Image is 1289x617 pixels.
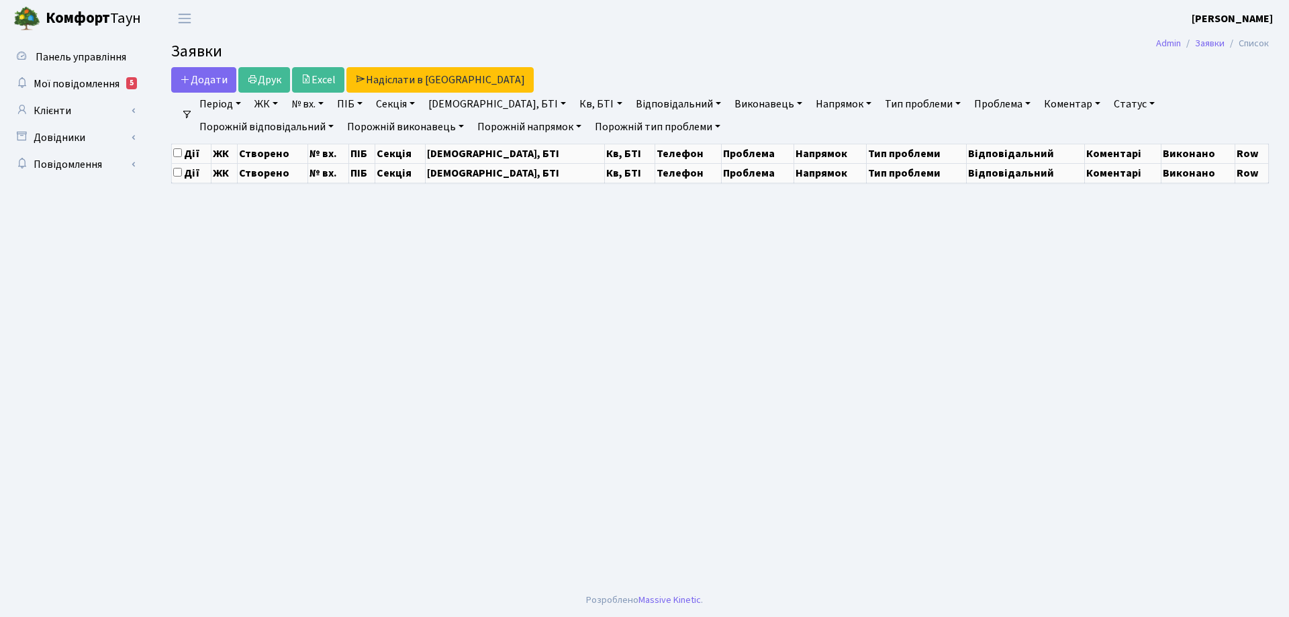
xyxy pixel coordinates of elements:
a: Кв, БТІ [574,93,627,115]
a: Заявки [1195,36,1225,50]
a: Секція [371,93,420,115]
a: Довідники [7,124,141,151]
th: № вх. [308,144,349,163]
th: Коментарі [1084,144,1161,163]
a: [DEMOGRAPHIC_DATA], БТІ [423,93,571,115]
span: Таун [46,7,141,30]
span: Панель управління [36,50,126,64]
b: Комфорт [46,7,110,29]
span: Заявки [171,40,222,63]
img: logo.png [13,5,40,32]
th: Тип проблеми [867,144,967,163]
th: Створено [237,144,308,163]
a: Додати [171,67,236,93]
li: Список [1225,36,1269,51]
th: Секція [375,163,426,183]
th: Коментарі [1084,163,1161,183]
th: Кв, БТІ [604,163,655,183]
th: Відповідальний [967,144,1084,163]
a: Admin [1156,36,1181,50]
nav: breadcrumb [1136,30,1289,58]
a: Коментар [1039,93,1106,115]
a: Панель управління [7,44,141,70]
th: Проблема [721,163,794,183]
th: Виконано [1161,144,1235,163]
span: Мої повідомлення [34,77,120,91]
th: Виконано [1161,163,1235,183]
a: Статус [1108,93,1160,115]
span: Додати [180,73,228,87]
button: Переключити навігацію [168,7,201,30]
th: Напрямок [794,163,867,183]
th: [DEMOGRAPHIC_DATA], БТІ [426,144,604,163]
div: Розроблено . [586,593,703,608]
div: 5 [126,77,137,89]
a: Порожній напрямок [472,115,587,138]
th: Дії [172,144,211,163]
th: Проблема [721,144,794,163]
th: Кв, БТІ [604,144,655,163]
a: Massive Kinetic [638,593,701,607]
a: Виконавець [729,93,808,115]
a: Надіслати в [GEOGRAPHIC_DATA] [346,67,534,93]
a: Порожній тип проблеми [589,115,726,138]
th: ЖК [211,163,237,183]
a: Друк [238,67,290,93]
th: ПІБ [348,144,375,163]
a: Порожній виконавець [342,115,469,138]
th: Напрямок [794,144,867,163]
th: Секція [375,144,426,163]
a: Повідомлення [7,151,141,178]
a: Проблема [969,93,1036,115]
a: ПІБ [332,93,368,115]
th: Row [1235,144,1268,163]
a: [PERSON_NAME] [1192,11,1273,27]
a: Мої повідомлення5 [7,70,141,97]
a: Напрямок [810,93,877,115]
th: ЖК [211,144,237,163]
a: Excel [292,67,344,93]
th: ПІБ [348,163,375,183]
a: Відповідальний [630,93,726,115]
a: № вх. [286,93,329,115]
th: Row [1235,163,1268,183]
th: № вх. [308,163,349,183]
a: Клієнти [7,97,141,124]
th: [DEMOGRAPHIC_DATA], БТІ [426,163,604,183]
b: [PERSON_NAME] [1192,11,1273,26]
a: Період [194,93,246,115]
th: Телефон [655,163,722,183]
a: ЖК [249,93,283,115]
th: Відповідальний [967,163,1084,183]
th: Телефон [655,144,722,163]
th: Дії [172,163,211,183]
th: Тип проблеми [867,163,967,183]
a: Тип проблеми [879,93,966,115]
th: Створено [237,163,308,183]
a: Порожній відповідальний [194,115,339,138]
